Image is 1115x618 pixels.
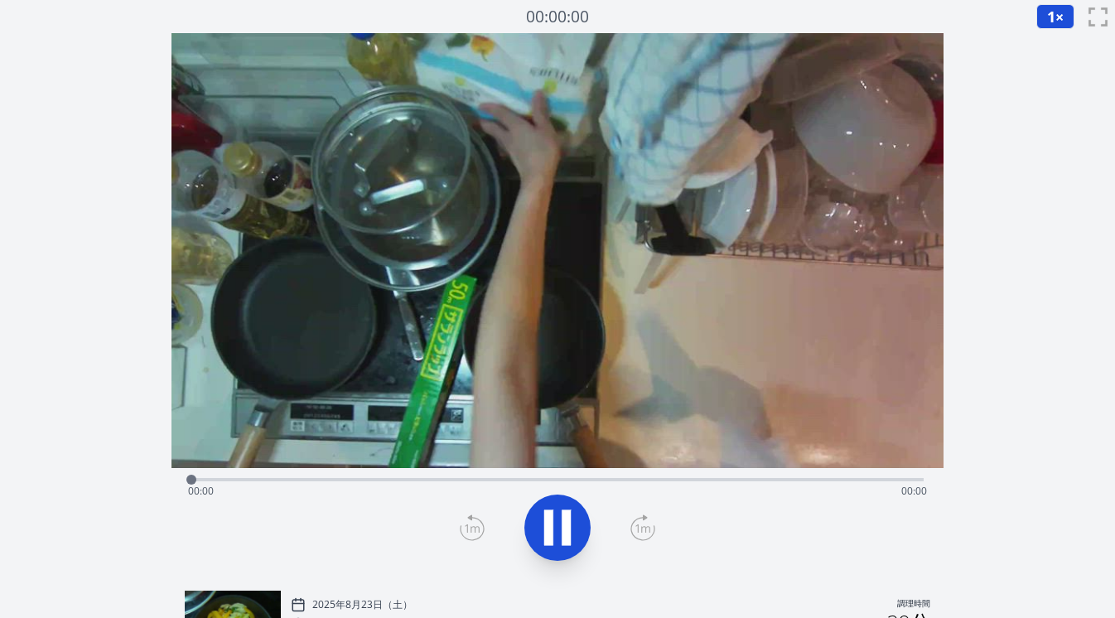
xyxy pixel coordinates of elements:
font: 2025年8月23日（土） [312,597,413,611]
button: 1× [1036,4,1074,29]
font: 調理時間 [897,598,930,609]
font: × [1055,7,1064,27]
span: 00:00 [901,484,927,498]
font: 00:00:00 [526,5,589,27]
font: 1 [1047,7,1055,27]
